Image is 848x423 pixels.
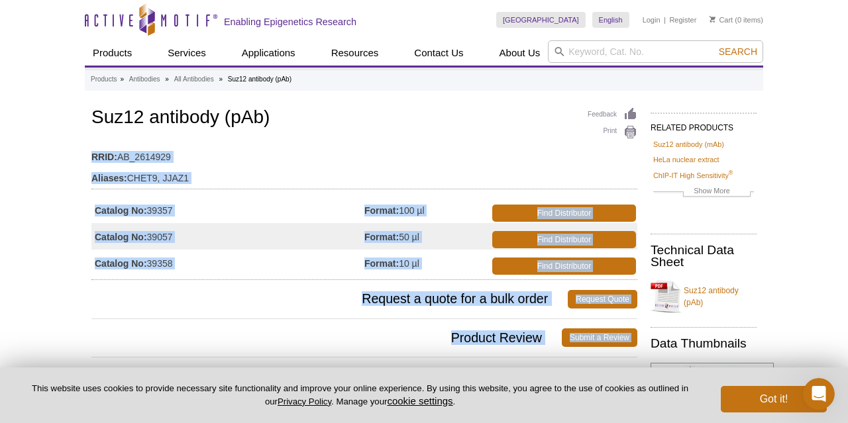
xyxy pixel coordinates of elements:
[129,73,160,85] a: Antibodies
[323,40,387,66] a: Resources
[364,258,399,269] strong: Format:
[651,363,774,420] img: Suz12 antibody (pAb) tested by ChIP-Seq.
[653,185,754,200] a: Show More
[364,231,399,243] strong: Format:
[95,231,147,243] strong: Catalog No:
[568,290,637,308] a: Request Quote
[234,40,303,66] a: Applications
[496,12,586,28] a: [GEOGRAPHIC_DATA]
[664,12,666,28] li: |
[91,290,568,308] span: Request a quote for a bulk order
[588,107,637,122] a: Feedback
[364,205,399,216] strong: Format:
[653,154,719,165] a: HeLa nuclear extract
[492,231,636,248] a: Find Distributor
[715,46,761,58] button: Search
[364,197,490,223] td: 100 µl
[95,205,147,216] strong: Catalog No:
[160,40,214,66] a: Services
[364,250,490,276] td: 10 µl
[224,16,356,28] h2: Enabling Epigenetics Research
[91,172,127,184] strong: Aliases:
[91,250,364,276] td: 39358
[729,169,733,176] sup: ®
[91,328,562,347] span: Product Review
[219,75,223,83] li: »
[651,244,757,268] h2: Technical Data Sheet
[91,73,117,85] a: Products
[651,113,757,136] h2: RELATED PRODUCTS
[492,205,636,222] a: Find Distributor
[95,258,147,269] strong: Catalog No:
[364,223,490,250] td: 50 µl
[653,138,724,150] a: Suz12 antibody (mAb)
[803,378,835,410] iframe: Intercom live chat
[492,258,636,275] a: Find Distributor
[406,40,471,66] a: Contact Us
[643,15,661,24] a: Login
[492,40,549,66] a: About Us
[592,12,629,28] a: English
[588,125,637,140] a: Print
[91,197,364,223] td: 39357
[669,15,696,24] a: Register
[120,75,124,83] li: »
[91,107,637,130] h1: Suz12 antibody (pAb)
[651,277,757,316] a: Suz12 antibody (pAb)
[721,386,827,412] button: Got it!
[710,15,733,24] a: Cart
[719,46,757,57] span: Search
[710,16,715,23] img: Your Cart
[548,40,763,63] input: Keyword, Cat. No.
[278,397,331,406] a: Privacy Policy
[85,40,140,66] a: Products
[710,12,763,28] li: (0 items)
[91,223,364,250] td: 39057
[228,75,291,83] li: Suz12 antibody (pAb)
[562,328,637,347] a: Submit a Review
[165,75,169,83] li: »
[91,143,637,164] td: AB_2614929
[174,73,214,85] a: All Antibodies
[387,395,452,406] button: cookie settings
[91,164,637,185] td: CHET9, JJAZ1
[21,383,699,408] p: This website uses cookies to provide necessary site functionality and improve your online experie...
[651,338,757,350] h2: Data Thumbnails
[653,169,733,181] a: ChIP-IT High Sensitivity®
[91,151,117,163] strong: RRID:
